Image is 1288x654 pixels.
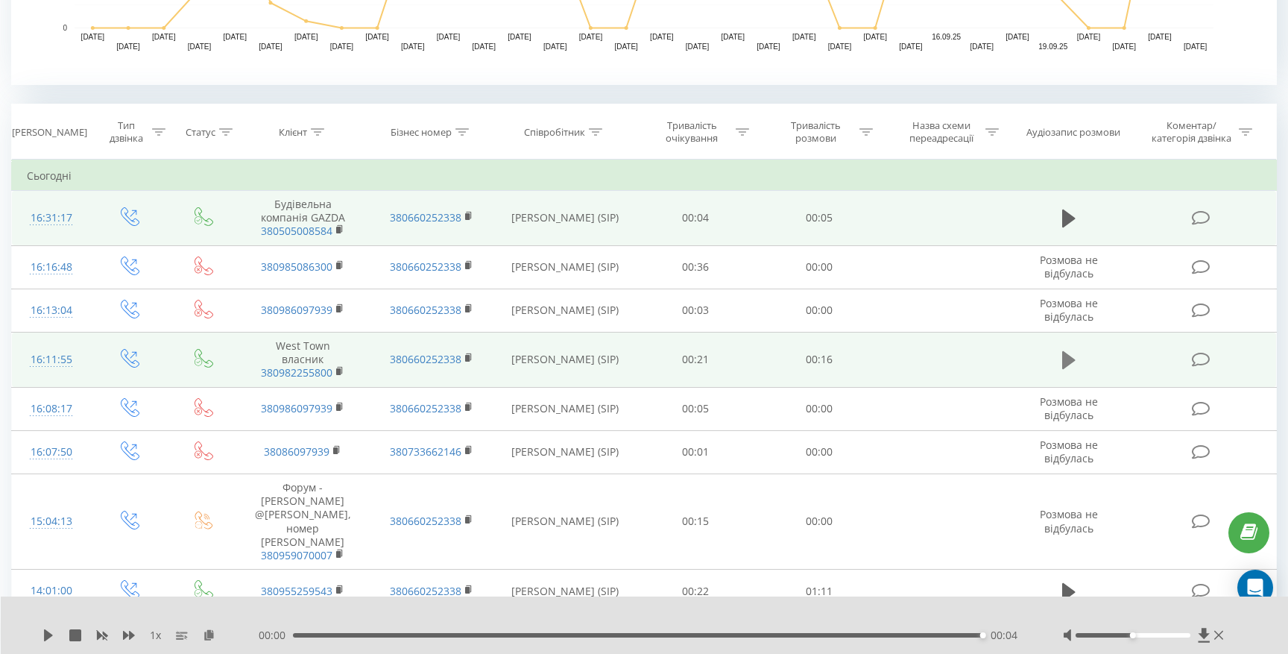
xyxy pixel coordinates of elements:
[261,260,332,274] a: 380985086300
[496,333,634,388] td: [PERSON_NAME] (SIP)
[473,43,496,51] text: [DATE]
[188,43,212,51] text: [DATE]
[27,296,76,325] div: 16:13:04
[496,474,634,569] td: [PERSON_NAME] (SIP)
[634,245,757,289] td: 00:36
[261,584,332,598] a: 380955259543
[776,119,856,145] div: Тривалість розмови
[991,628,1017,643] span: 00:04
[1038,43,1067,51] text: 19.09.25
[899,43,923,51] text: [DATE]
[496,245,634,289] td: [PERSON_NAME] (SIP)
[496,387,634,430] td: [PERSON_NAME] (SIP)
[496,570,634,613] td: [PERSON_NAME] (SIP)
[27,507,76,536] div: 15:04:13
[390,514,461,528] a: 380660252338
[391,126,452,139] div: Бізнес номер
[27,204,76,233] div: 16:31:17
[757,333,881,388] td: 00:16
[614,43,638,51] text: [DATE]
[81,33,105,41] text: [DATE]
[63,24,67,32] text: 0
[116,43,140,51] text: [DATE]
[1026,126,1120,139] div: Аудіозапис розмови
[1077,33,1101,41] text: [DATE]
[390,303,461,317] a: 380660252338
[294,33,318,41] text: [DATE]
[863,33,887,41] text: [DATE]
[652,119,732,145] div: Тривалість очікування
[261,303,332,317] a: 380986097939
[496,289,634,332] td: [PERSON_NAME] (SIP)
[12,161,1277,191] td: Сьогодні
[970,43,994,51] text: [DATE]
[1040,394,1098,422] span: Розмова не відбулась
[390,584,461,598] a: 380660252338
[390,444,461,459] a: 380733662146
[1237,570,1273,606] div: Open Intercom Messenger
[634,570,757,613] td: 00:22
[757,387,881,430] td: 00:00
[508,33,531,41] text: [DATE]
[1148,119,1235,145] div: Коментар/категорія дзвінка
[261,401,332,415] a: 380986097939
[1040,438,1098,465] span: Розмова не відбулась
[186,126,215,139] div: Статус
[757,245,881,289] td: 00:00
[496,191,634,246] td: [PERSON_NAME] (SIP)
[1148,33,1172,41] text: [DATE]
[223,33,247,41] text: [DATE]
[902,119,982,145] div: Назва схеми переадресації
[1040,507,1098,535] span: Розмова не відбулась
[1130,632,1136,638] div: Accessibility label
[401,43,425,51] text: [DATE]
[390,210,461,224] a: 380660252338
[757,191,881,246] td: 00:05
[634,289,757,332] td: 00:03
[757,430,881,474] td: 00:00
[686,43,710,51] text: [DATE]
[239,191,367,246] td: Будівельна компанія GAZDA
[259,628,293,643] span: 00:00
[279,126,307,139] div: Клієнт
[1184,43,1207,51] text: [DATE]
[650,33,674,41] text: [DATE]
[104,119,148,145] div: Тип дзвінка
[27,438,76,467] div: 16:07:50
[1040,296,1098,324] span: Розмова не відбулась
[261,548,332,562] a: 380959070007
[524,126,585,139] div: Співробітник
[261,365,332,380] a: 380982255800
[259,43,282,51] text: [DATE]
[390,352,461,366] a: 380660252338
[150,628,161,643] span: 1 x
[757,43,780,51] text: [DATE]
[1006,33,1029,41] text: [DATE]
[1040,253,1098,280] span: Розмова не відбулась
[634,387,757,430] td: 00:05
[932,33,961,41] text: 16.09.25
[330,43,354,51] text: [DATE]
[390,260,461,274] a: 380660252338
[792,33,816,41] text: [DATE]
[27,576,76,606] div: 14:01:00
[757,289,881,332] td: 00:00
[239,474,367,569] td: Форум - [PERSON_NAME] @[PERSON_NAME], номер [PERSON_NAME]
[239,333,367,388] td: West Town власник
[1112,43,1136,51] text: [DATE]
[12,126,87,139] div: [PERSON_NAME]
[27,345,76,374] div: 16:11:55
[634,333,757,388] td: 00:21
[543,43,567,51] text: [DATE]
[722,33,745,41] text: [DATE]
[27,253,76,282] div: 16:16:48
[152,33,176,41] text: [DATE]
[757,570,881,613] td: 01:11
[634,191,757,246] td: 00:04
[496,430,634,474] td: [PERSON_NAME] (SIP)
[261,224,332,238] a: 380505008584
[27,394,76,424] div: 16:08:17
[757,474,881,569] td: 00:00
[579,33,603,41] text: [DATE]
[437,33,461,41] text: [DATE]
